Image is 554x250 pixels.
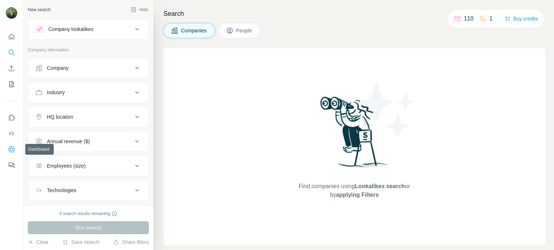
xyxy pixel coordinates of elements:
[28,21,149,38] button: Company lookalikes
[47,162,85,169] div: Employees (size)
[236,27,253,34] span: People
[355,77,419,142] img: Surfe Illustration - Stars
[6,111,17,124] button: Use Surfe on LinkedIn
[28,108,149,126] button: HQ location
[6,7,17,19] img: Avatar
[126,4,153,15] button: Hide
[47,138,90,145] div: Annual revenue ($)
[6,30,17,43] button: Quick start
[62,238,99,246] button: Save search
[28,182,149,199] button: Technologies
[355,183,405,189] span: Lookalikes search
[317,95,392,175] img: Surfe Illustration - Woman searching with binoculars
[28,6,50,13] div: New search
[28,238,48,246] button: Clear
[6,143,17,156] button: Dashboard
[336,192,379,198] span: applying Filters
[6,78,17,91] button: My lists
[113,238,149,246] button: Share filters
[6,127,17,140] button: Use Surfe API
[28,157,149,174] button: Employees (size)
[163,9,545,19] h4: Search
[60,210,118,217] div: 0 search results remaining
[464,14,474,23] p: 110
[48,26,93,33] div: Company lookalikes
[6,46,17,59] button: Search
[505,14,538,24] button: Buy credits
[489,14,493,23] p: 1
[6,159,17,172] button: Feedback
[47,113,73,121] div: HQ location
[47,187,76,194] div: Technologies
[28,59,149,77] button: Company
[296,182,412,199] span: Find companies using or by
[28,133,149,150] button: Annual revenue ($)
[28,84,149,101] button: Industry
[181,27,207,34] span: Companies
[47,89,65,96] div: Industry
[6,62,17,75] button: Enrich CSV
[28,47,149,53] p: Company information
[47,64,69,72] div: Company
